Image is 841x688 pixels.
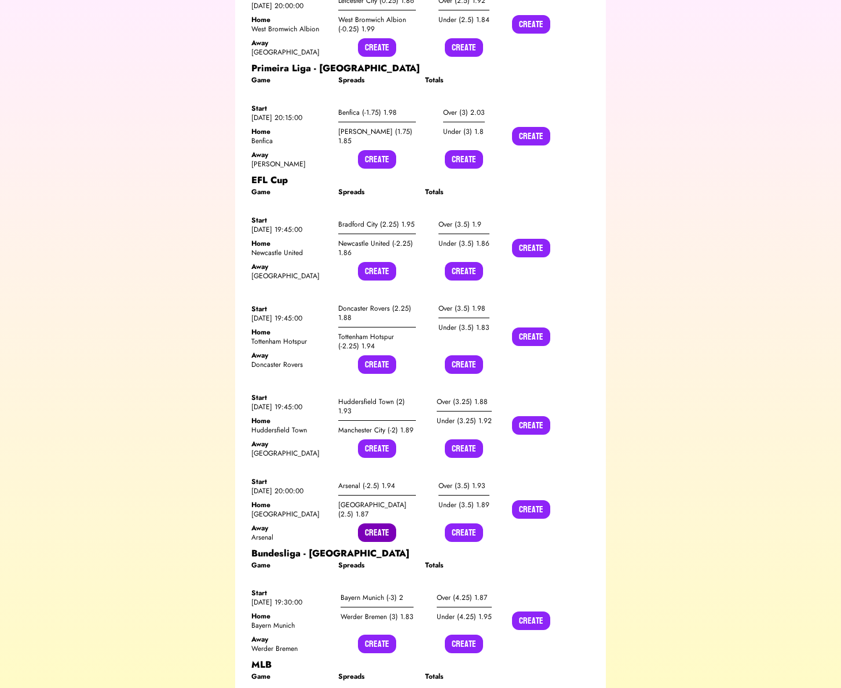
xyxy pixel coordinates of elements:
button: Create [512,327,550,346]
div: Under (4.25) 1.95 [437,607,492,626]
div: Newcastle United [251,248,329,257]
button: Create [512,239,550,257]
div: Spreads [338,187,416,196]
button: Create [358,262,396,281]
div: Away [251,523,329,533]
div: Start [251,477,329,486]
button: Create [445,523,483,542]
div: [DATE] 20:00:00 [251,1,329,10]
div: Spreads [338,672,416,681]
button: Create [445,150,483,169]
button: Create [512,416,550,435]
div: West Bromwich Albion (-0.25) 1.99 [338,10,416,38]
div: [PERSON_NAME] (1.75) 1.85 [338,122,416,150]
button: Create [512,611,550,630]
button: Create [358,38,396,57]
div: Over (3.5) 1.93 [438,476,489,496]
div: [GEOGRAPHIC_DATA] [251,271,329,281]
button: Create [445,38,483,57]
div: Under (3.25) 1.92 [437,412,492,430]
div: Home [251,500,329,509]
button: Create [445,635,483,653]
div: Spreads [338,75,416,85]
div: Huddersfield Town (2) 1.93 [338,392,416,421]
div: Newcastle United (-2.25) 1.86 [338,234,416,262]
div: Bundesliga - [GEOGRAPHIC_DATA] [251,547,590,560]
div: Home [251,239,329,248]
div: Home [251,15,329,24]
div: Benfica (-1.75) 1.98 [338,103,416,122]
div: Totals [425,672,503,681]
div: Over (3.25) 1.88 [437,392,492,412]
div: Under (3.5) 1.83 [438,318,489,337]
div: Tottenham Hotspur (-2.25) 1.94 [338,327,416,355]
div: Under (3.5) 1.89 [438,496,489,514]
div: Huddersfield Town [251,425,329,435]
div: Game [251,672,329,681]
div: Bayern Munich (-3) 2 [341,588,414,607]
div: Home [251,416,329,425]
div: [PERSON_NAME] [251,159,329,169]
button: Create [512,500,550,519]
div: Totals [425,75,503,85]
div: Werder Bremen (3) 1.83 [341,607,414,626]
div: Over (4.25) 1.87 [437,588,492,607]
div: Under (3) 1.8 [443,122,485,141]
button: Create [512,15,550,34]
div: Start [251,216,329,225]
div: Away [251,150,329,159]
div: [DATE] 19:45:00 [251,402,329,412]
div: Over (3.5) 1.98 [438,299,489,318]
div: Start [251,304,329,314]
div: Away [251,38,329,48]
button: Create [358,439,396,458]
button: Create [358,635,396,653]
div: MLB [251,658,590,672]
div: [DATE] 20:00:00 [251,486,329,496]
div: [DATE] 19:45:00 [251,225,329,234]
div: Away [251,439,329,449]
div: Under (2.5) 1.84 [438,10,489,29]
div: [GEOGRAPHIC_DATA] [251,48,329,57]
div: Primeira Liga - [GEOGRAPHIC_DATA] [251,61,590,75]
button: Create [358,523,396,542]
button: Create [512,127,550,145]
div: Tottenham Hotspur [251,337,329,346]
div: Home [251,127,329,136]
div: Arsenal (-2.5) 1.94 [338,476,416,496]
button: Create [358,355,396,374]
button: Create [445,439,483,458]
div: EFL Cup [251,173,590,187]
div: [DATE] 19:30:00 [251,598,329,607]
div: Doncaster Rovers (2.25) 1.88 [338,299,416,327]
div: Bradford City (2.25) 1.95 [338,215,416,234]
div: Home [251,327,329,337]
div: Game [251,75,329,85]
div: Spreads [338,560,416,570]
div: Start [251,393,329,402]
div: Totals [425,560,503,570]
div: Start [251,588,329,598]
div: [DATE] 20:15:00 [251,113,329,122]
div: Over (3) 2.03 [443,103,485,122]
div: Away [251,262,329,271]
div: [DATE] 19:45:00 [251,314,329,323]
div: [GEOGRAPHIC_DATA] [251,509,329,519]
div: Away [251,351,329,360]
button: Create [445,355,483,374]
div: Home [251,611,329,621]
div: Away [251,635,329,644]
div: Arsenal [251,533,329,542]
div: Under (3.5) 1.86 [438,234,489,253]
div: Manchester City (-2) 1.89 [338,421,416,439]
div: Over (3.5) 1.9 [438,215,489,234]
div: Doncaster Rovers [251,360,329,369]
div: Werder Bremen [251,644,329,653]
div: Game [251,187,329,196]
div: Benfica [251,136,329,145]
div: Bayern Munich [251,621,329,630]
div: Game [251,560,329,570]
button: Create [445,262,483,281]
div: [GEOGRAPHIC_DATA] (2.5) 1.87 [338,496,416,523]
div: [GEOGRAPHIC_DATA] [251,449,329,458]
